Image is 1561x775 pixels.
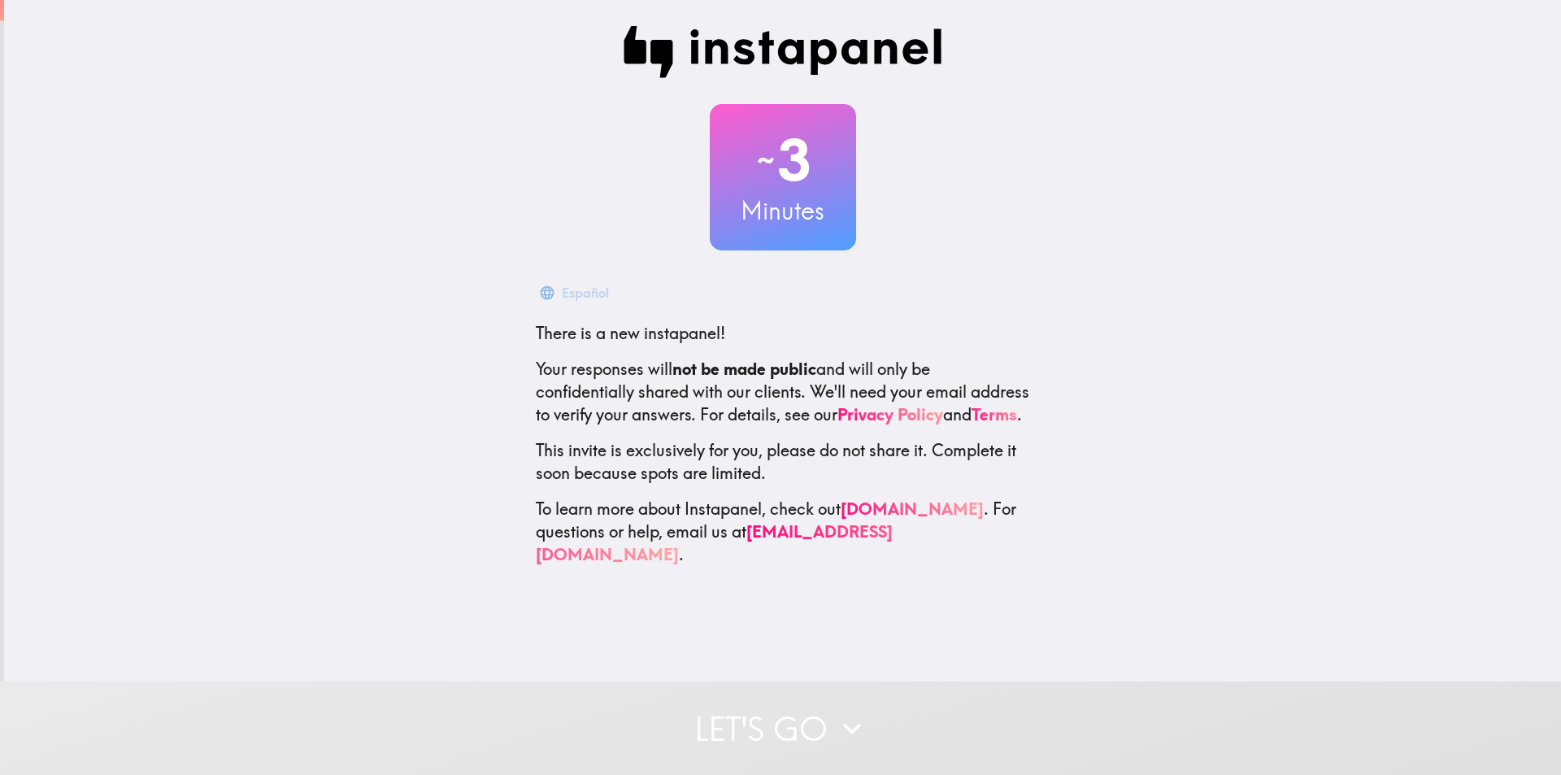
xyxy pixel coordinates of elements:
a: [DOMAIN_NAME] [841,499,984,519]
p: This invite is exclusively for you, please do not share it. Complete it soon because spots are li... [536,439,1030,485]
a: Privacy Policy [837,404,943,425]
a: Terms [972,404,1017,425]
b: not be made public [672,359,816,379]
div: Español [562,281,609,304]
h2: 3 [710,127,856,194]
span: ~ [754,136,777,185]
p: To learn more about Instapanel, check out . For questions or help, email us at . [536,498,1030,566]
span: There is a new instapanel! [536,323,725,343]
a: [EMAIL_ADDRESS][DOMAIN_NAME] [536,521,893,564]
img: Instapanel [624,26,942,78]
button: Español [536,276,615,309]
h3: Minutes [710,194,856,228]
p: Your responses will and will only be confidentially shared with our clients. We'll need your emai... [536,358,1030,426]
